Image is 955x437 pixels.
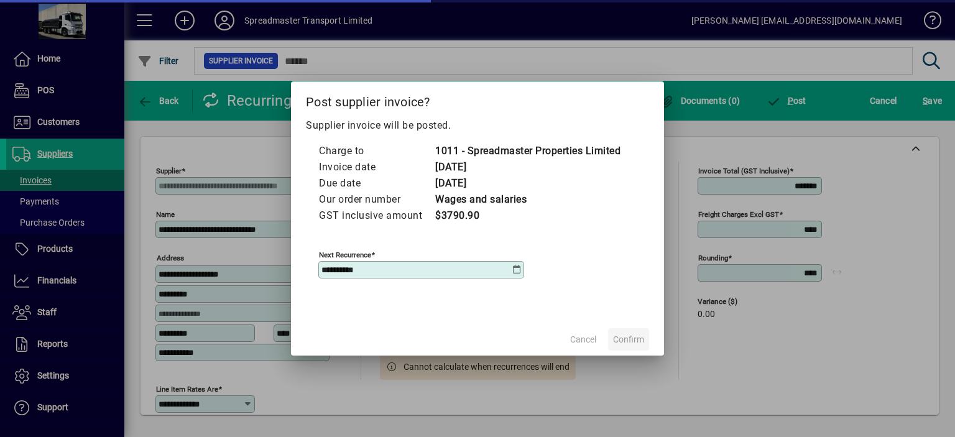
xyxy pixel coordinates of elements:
td: [DATE] [435,159,621,175]
td: [DATE] [435,175,621,191]
td: 1011 - Spreadmaster Properties Limited [435,143,621,159]
td: $3790.90 [435,208,621,224]
td: Invoice date [318,159,435,175]
td: GST inclusive amount [318,208,435,224]
td: Our order number [318,191,435,208]
td: Charge to [318,143,435,159]
td: Wages and salaries [435,191,621,208]
mat-label: Next recurrence [319,251,371,259]
h2: Post supplier invoice? [291,81,664,117]
td: Due date [318,175,435,191]
p: Supplier invoice will be posted. [306,118,649,133]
